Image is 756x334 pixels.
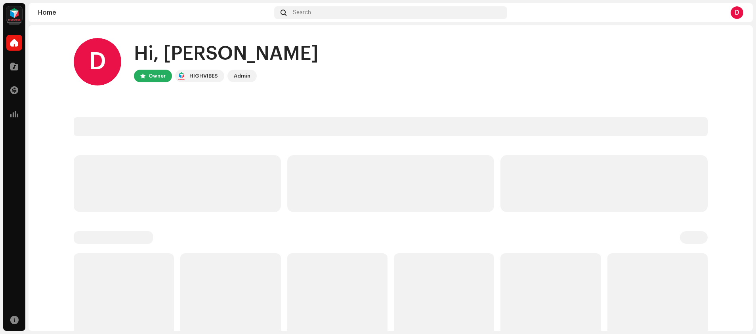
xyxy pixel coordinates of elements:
div: Home [38,9,271,16]
span: Search [293,9,311,16]
div: D [74,38,121,85]
img: feab3aad-9b62-475c-8caf-26f15a9573ee [6,6,22,22]
div: HIGHVIBES [189,71,218,81]
img: feab3aad-9b62-475c-8caf-26f15a9573ee [177,71,186,81]
div: Hi, [PERSON_NAME] [134,41,319,66]
div: Admin [234,71,250,81]
div: Owner [149,71,166,81]
div: D [731,6,743,19]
